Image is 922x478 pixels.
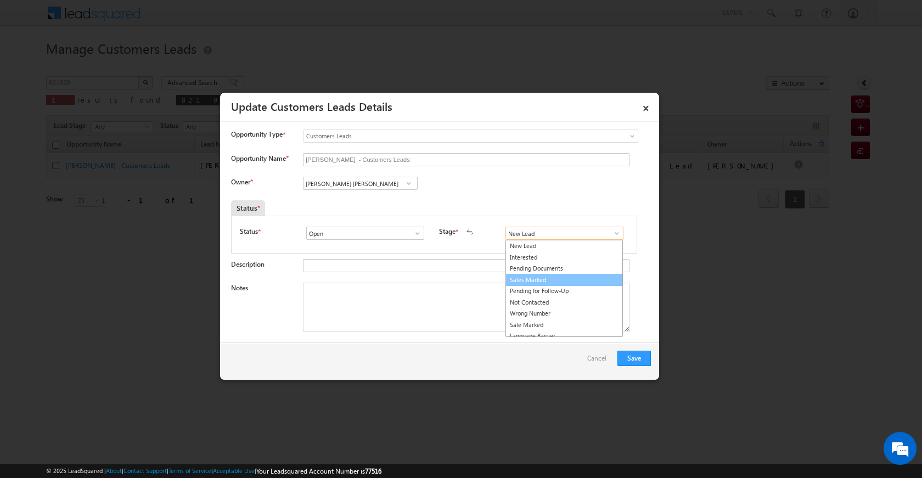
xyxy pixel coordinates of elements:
[123,467,167,474] a: Contact Support
[231,200,265,216] div: Status
[303,131,593,141] span: Customers Leads
[506,240,622,252] a: New Lead
[306,227,424,240] input: Type to Search
[231,284,248,292] label: Notes
[19,58,46,72] img: d_60004797649_company_0_60004797649
[213,467,255,474] a: Acceptable Use
[637,97,655,116] a: ×
[231,178,252,186] label: Owner
[303,177,418,190] input: Type to Search
[506,263,622,274] a: Pending Documents
[240,227,258,237] label: Status
[506,285,622,297] a: Pending for Follow-Up
[303,130,638,143] a: Customers Leads
[617,351,651,366] button: Save
[607,228,621,239] a: Show All Items
[408,228,421,239] a: Show All Items
[14,102,200,329] textarea: Type your message and hit 'Enter'
[149,338,199,353] em: Start Chat
[506,297,622,308] a: Not Contacted
[231,154,288,162] label: Opportunity Name
[506,252,622,263] a: Interested
[365,467,381,475] span: 77516
[402,178,415,189] a: Show All Items
[439,227,456,237] label: Stage
[506,319,622,331] a: Sale Marked
[505,227,623,240] input: Type to Search
[256,467,381,475] span: Your Leadsquared Account Number is
[231,98,392,114] a: Update Customers Leads Details
[587,351,612,372] a: Cancel
[231,130,283,139] span: Opportunity Type
[506,330,622,342] a: Language Barrier
[57,58,184,72] div: Chat with us now
[231,260,265,268] label: Description
[46,466,381,476] span: © 2025 LeadSquared | | | | |
[180,5,206,32] div: Minimize live chat window
[506,308,622,319] a: Wrong Number
[505,274,623,286] a: Sales Marked
[106,467,122,474] a: About
[168,467,211,474] a: Terms of Service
